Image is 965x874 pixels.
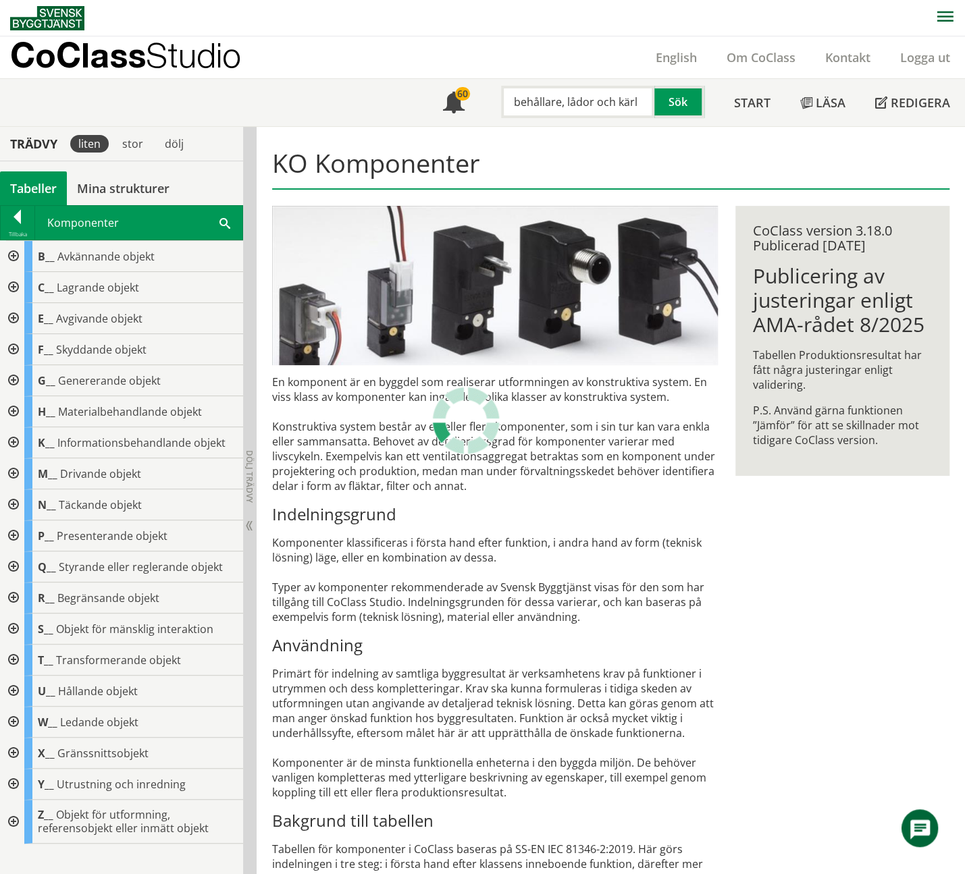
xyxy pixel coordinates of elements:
[38,466,57,481] span: M__
[56,311,142,326] span: Avgivande objekt
[38,746,55,761] span: X__
[70,135,109,153] div: liten
[10,6,84,30] img: Svensk Byggtjänst
[56,653,181,667] span: Transformerande objekt
[641,49,712,65] a: English
[59,497,142,512] span: Täckande objekt
[272,635,719,655] h3: Användning
[38,622,53,636] span: S__
[57,528,167,543] span: Presenterande objekt
[59,559,223,574] span: Styrande eller reglerande objekt
[885,49,965,65] a: Logga ut
[432,387,500,454] img: Laddar
[428,79,479,126] a: 60
[38,497,56,512] span: N__
[114,135,151,153] div: stor
[58,404,202,419] span: Materialbehandlande objekt
[712,49,810,65] a: Om CoClass
[785,79,860,126] a: Läsa
[654,86,704,118] button: Sök
[56,622,213,636] span: Objekt för mänsklig interaktion
[244,450,255,503] span: Dölj trädvy
[57,591,159,605] span: Begränsande objekt
[272,504,719,524] h3: Indelningsgrund
[38,528,54,543] span: P__
[38,777,54,792] span: Y__
[38,807,209,836] span: Objekt för utformning, referensobjekt eller inmätt objekt
[60,466,141,481] span: Drivande objekt
[56,342,147,357] span: Skyddande objekt
[10,47,241,63] p: CoClass
[38,715,57,730] span: W__
[455,87,470,101] div: 60
[734,94,771,111] span: Start
[38,591,55,605] span: R__
[38,653,53,667] span: T__
[219,215,230,229] span: Sök i tabellen
[443,93,465,115] span: Notifikationer
[816,94,845,111] span: Läsa
[38,404,55,419] span: H__
[719,79,785,126] a: Start
[810,49,885,65] a: Kontakt
[57,280,139,295] span: Lagrande objekt
[272,206,719,365] img: pilotventiler.jpg
[860,79,965,126] a: Redigera
[38,342,53,357] span: F__
[60,715,138,730] span: Ledande objekt
[38,807,53,822] span: Z__
[753,223,933,253] div: CoClass version 3.18.0 Publicerad [DATE]
[67,171,180,205] a: Mina strukturer
[753,264,933,337] h1: Publicering av justeringar enligt AMA-rådet 8/2025
[753,403,933,447] p: P.S. Använd gärna funktionen ”Jämför” för att se skillnader mot tidigare CoClass version.
[1,229,34,240] div: Tillbaka
[38,280,54,295] span: C__
[3,136,65,151] div: Trädvy
[272,148,950,190] h1: KO Komponenter
[501,86,654,118] input: Sök
[891,94,950,111] span: Redigera
[38,559,56,574] span: Q__
[57,435,226,450] span: Informationsbehandlande objekt
[38,373,55,388] span: G__
[38,435,55,450] span: K__
[57,777,186,792] span: Utrustning och inredning
[157,135,192,153] div: dölj
[57,746,149,761] span: Gränssnittsobjekt
[146,35,241,75] span: Studio
[10,36,270,78] a: CoClassStudio
[753,348,933,392] p: Tabellen Produktionsresultat har fått några justeringar enligt validering.
[58,684,138,699] span: Hållande objekt
[38,249,55,264] span: B__
[35,206,242,240] div: Komponenter
[38,684,55,699] span: U__
[272,811,719,831] h3: Bakgrund till tabellen
[57,249,155,264] span: Avkännande objekt
[58,373,161,388] span: Genererande objekt
[38,311,53,326] span: E__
